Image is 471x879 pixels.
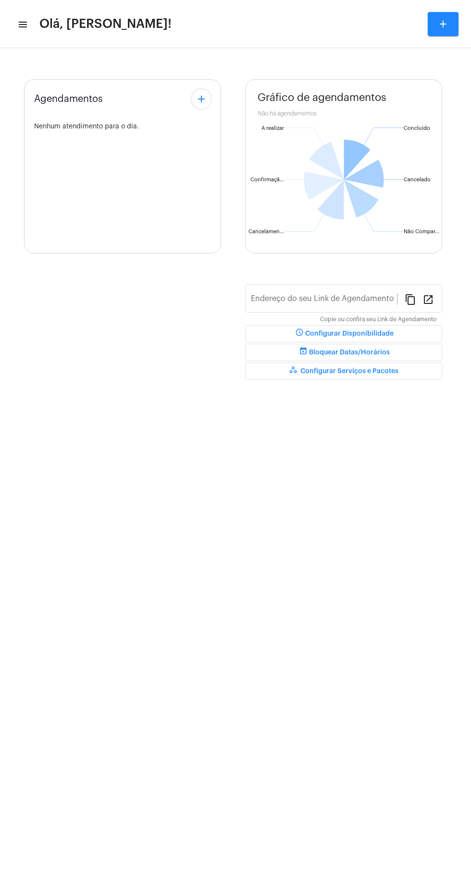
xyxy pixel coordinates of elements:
[404,126,430,131] text: Concluído
[34,123,211,130] div: Nenhum atendimento para o dia.
[258,92,386,103] span: Gráfico de agendamentos
[294,330,394,337] span: Configurar Disponibilidade
[437,18,449,30] mat-icon: add
[289,368,398,375] span: Configurar Serviços e Pacotes
[251,296,397,305] input: Link
[294,328,305,339] mat-icon: schedule
[404,229,439,234] text: Não Compar...
[17,19,27,30] mat-icon: sidenav icon
[422,293,434,305] mat-icon: open_in_new
[245,325,442,342] button: Configurar Disponibilidade
[405,293,416,305] mat-icon: content_copy
[320,316,436,323] mat-hint: Copie ou confira seu Link de Agendamento
[34,94,103,104] span: Agendamentos
[245,363,442,380] button: Configurar Serviços e Pacotes
[196,93,207,105] mat-icon: add
[245,344,442,361] button: Bloquear Datas/Horários
[297,347,309,358] mat-icon: event_busy
[297,349,390,356] span: Bloquear Datas/Horários
[289,365,300,377] mat-icon: workspaces_outlined
[248,229,284,234] text: Cancelamen...
[404,177,431,182] text: Cancelado
[250,177,284,183] text: Confirmaçã...
[39,16,172,32] span: Olá, [PERSON_NAME]!
[261,126,284,131] text: A realizar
